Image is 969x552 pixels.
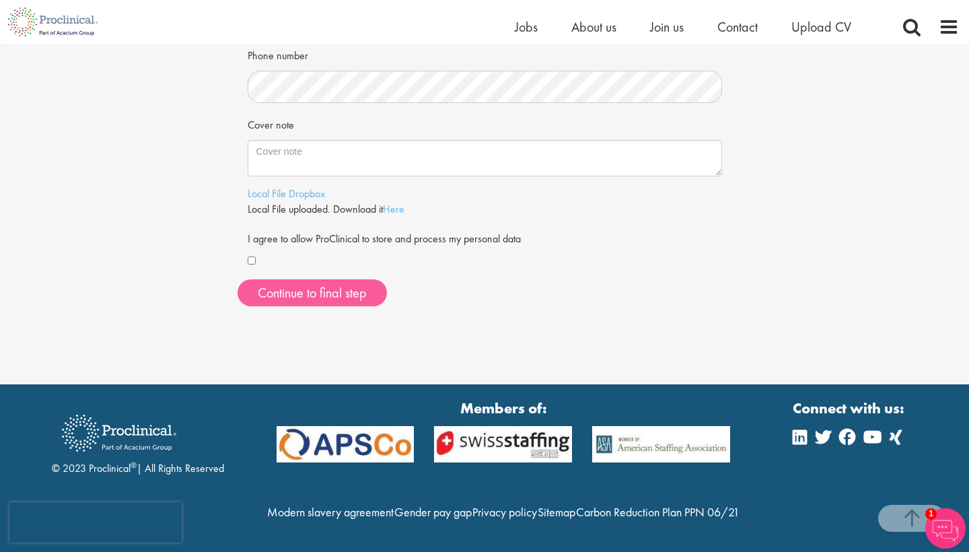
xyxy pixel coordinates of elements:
a: Gender pay gap [394,504,472,520]
label: Phone number [248,44,308,64]
label: I agree to allow ProClinical to store and process my personal data [248,227,521,247]
strong: Members of: [277,398,731,419]
a: Sitemap [538,504,575,520]
button: Continue to final step [238,279,387,306]
a: Privacy policy [472,504,537,520]
sup: ® [131,460,137,471]
a: Dropbox [289,186,325,201]
a: Contact [717,18,758,36]
img: Proclinical Recruitment [52,405,186,461]
strong: Connect with us: [793,398,907,419]
a: Upload CV [791,18,851,36]
a: Modern slavery agreement [267,504,394,520]
a: Local File [248,186,286,201]
img: APSCo [266,426,425,462]
a: Carbon Reduction Plan PPN 06/21 [576,504,740,520]
a: Join us [650,18,684,36]
div: © 2023 Proclinical | All Rights Reserved [52,405,224,477]
a: About us [571,18,616,36]
iframe: reCAPTCHA [9,502,182,543]
img: Chatbot [925,508,966,549]
img: APSCo [582,426,740,462]
span: 1 [925,508,937,520]
a: Jobs [515,18,538,36]
img: APSCo [424,426,582,462]
a: Here [383,202,404,216]
span: Local File uploaded. Download it [248,202,404,216]
span: Continue to final step [258,284,367,302]
label: Cover note [248,113,294,133]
